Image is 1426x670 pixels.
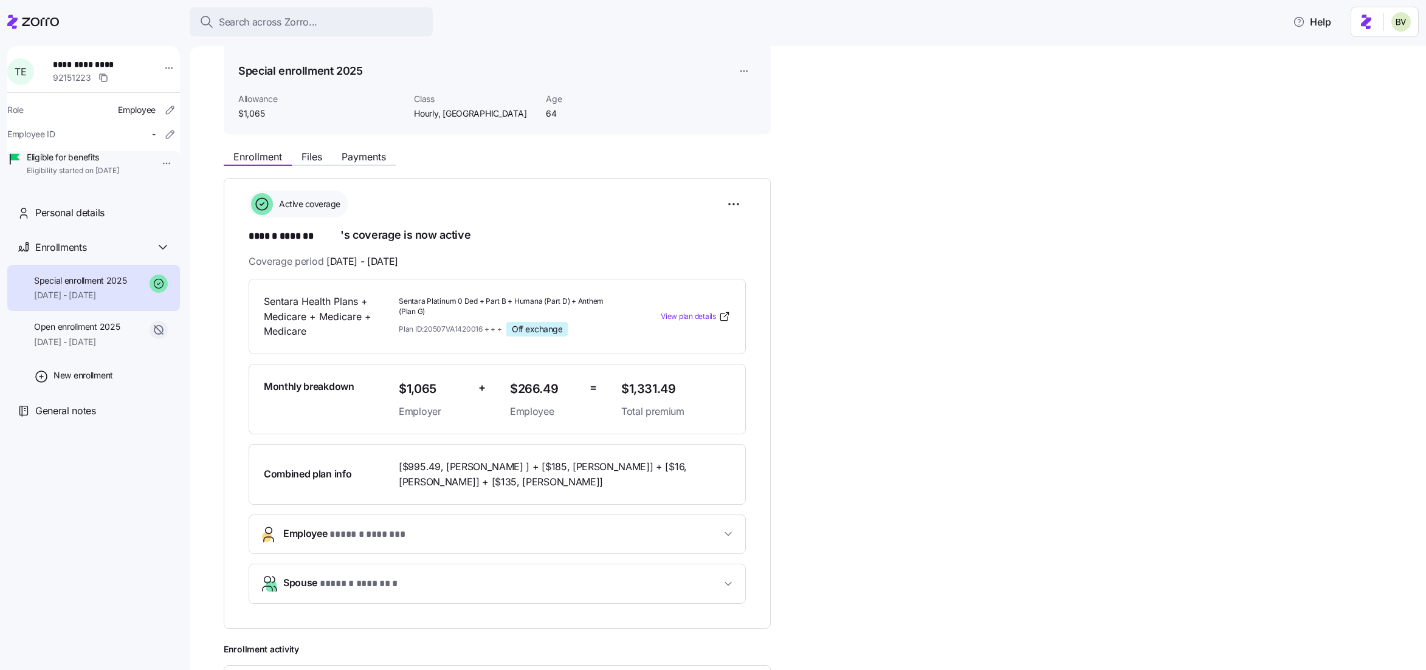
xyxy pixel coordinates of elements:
[399,296,611,317] span: Sentara Platinum 0 Ded + Part B + Humana (Part D) + Anthem (Plan G)
[414,93,536,105] span: Class
[152,128,156,140] span: -
[399,324,501,334] span: Plan ID: 20507VA1420016 + + +
[326,254,398,269] span: [DATE] - [DATE]
[546,93,668,105] span: Age
[118,104,156,116] span: Employee
[219,15,317,30] span: Search across Zorro...
[233,152,282,162] span: Enrollment
[7,104,24,116] span: Role
[510,379,580,399] span: $266.49
[35,205,105,220] span: Personal details
[34,289,127,301] span: [DATE] - [DATE]
[1293,15,1331,29] span: Help
[15,67,26,77] span: T E
[238,63,363,78] h1: Special enrollment 2025
[53,72,91,84] span: 92151223
[27,166,119,176] span: Eligibility started on [DATE]
[238,108,404,120] span: $1,065
[512,324,562,335] span: Off exchange
[7,128,55,140] span: Employee ID
[238,93,404,105] span: Allowance
[249,227,746,244] h1: 's coverage is now active
[590,379,597,397] span: =
[53,369,113,381] span: New enrollment
[224,643,771,655] span: Enrollment activity
[27,151,119,163] span: Eligible for benefits
[264,294,389,339] span: Sentara Health Plans + Medicare + Medicare + Medicare
[34,275,127,287] span: Special enrollment 2025
[478,379,486,397] span: +
[399,404,469,419] span: Employer
[1283,10,1341,34] button: Help
[249,254,398,269] span: Coverage period
[34,336,120,348] span: [DATE] - [DATE]
[399,379,469,399] span: $1,065
[35,403,96,419] span: General notes
[414,108,536,120] span: Hourly, [GEOGRAPHIC_DATA]
[264,467,351,482] span: Combined plan info
[301,152,322,162] span: Files
[34,321,120,333] span: Open enrollment 2025
[1391,12,1411,32] img: 676487ef2089eb4995defdc85707b4f5
[621,379,731,399] span: $1,331.49
[621,404,731,419] span: Total premium
[283,575,399,592] span: Spouse
[510,404,580,419] span: Employee
[661,311,716,323] span: View plan details
[35,240,86,255] span: Enrollments
[399,459,707,490] span: [$995.49, [PERSON_NAME] ] + [$185, [PERSON_NAME]] + [$16, [PERSON_NAME]] + [$135, [PERSON_NAME]]
[342,152,386,162] span: Payments
[190,7,433,36] button: Search across Zorro...
[661,310,731,323] a: View plan details
[275,198,340,210] span: Active coverage
[546,108,668,120] span: 64
[283,526,427,542] span: Employee
[264,379,354,394] span: Monthly breakdown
